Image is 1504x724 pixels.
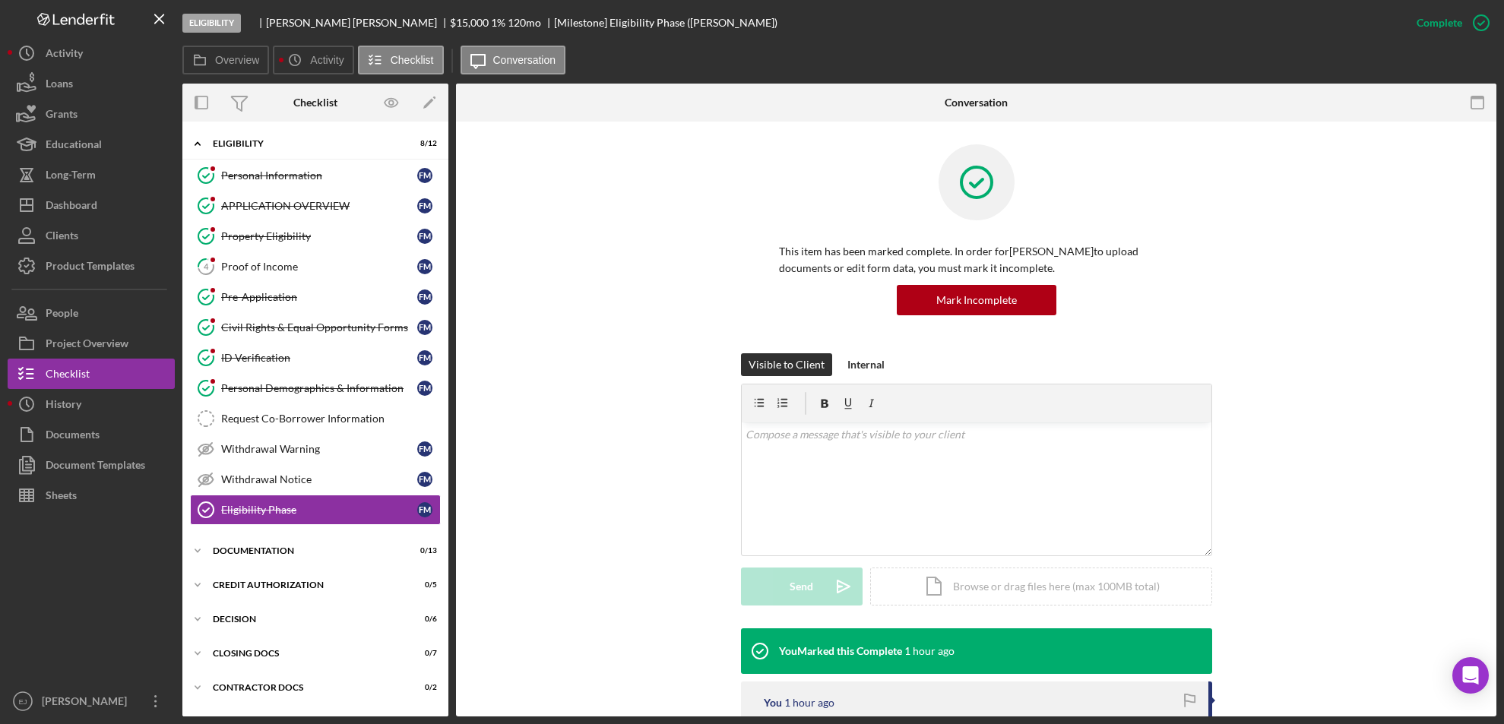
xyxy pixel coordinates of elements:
label: Activity [310,54,344,66]
div: Long-Term [46,160,96,194]
div: F M [417,472,432,487]
div: F M [417,198,432,213]
div: [Milestone] Eligibility Phase ([PERSON_NAME]) [554,17,777,29]
div: F M [417,168,432,183]
div: 1 % [491,17,505,29]
a: Document Templates [8,450,175,480]
div: [PERSON_NAME] [38,686,137,720]
button: Activity [273,46,353,74]
a: Civil Rights & Equal Opportunity FormsFM [190,312,441,343]
div: History [46,389,81,423]
a: Withdrawal WarningFM [190,434,441,464]
div: F M [417,502,432,517]
div: Eligibility [182,14,241,33]
div: Pre-Application [221,291,417,303]
div: Withdrawal Warning [221,443,417,455]
div: [PERSON_NAME] [PERSON_NAME] [266,17,450,29]
a: Personal Demographics & InformationFM [190,373,441,403]
a: People [8,298,175,328]
button: Project Overview [8,328,175,359]
div: You Marked this Complete [779,645,902,657]
div: Educational [46,129,102,163]
div: 120 mo [508,17,541,29]
div: Sheets [46,480,77,514]
time: 2025-10-07 16:32 [784,697,834,709]
div: Eligibility Phase [221,504,417,516]
button: Activity [8,38,175,68]
div: Project Overview [46,328,128,362]
div: Eligibility [213,139,399,148]
button: Overview [182,46,269,74]
div: People [46,298,78,332]
div: Open Intercom Messenger [1452,657,1489,694]
div: Decision [213,615,399,624]
div: Grants [46,99,78,133]
button: Loans [8,68,175,99]
button: Clients [8,220,175,251]
div: Request Co-Borrower Information [221,413,440,425]
label: Checklist [391,54,434,66]
div: CREDIT AUTHORIZATION [213,580,399,590]
div: 0 / 7 [410,649,437,658]
div: Personal Demographics & Information [221,382,417,394]
div: Send [790,568,813,605]
button: Long-Term [8,160,175,190]
div: You [764,697,782,709]
div: 0 / 2 [410,683,437,692]
div: 0 / 13 [410,546,437,555]
a: APPLICATION OVERVIEWFM [190,191,441,221]
div: CLOSING DOCS [213,649,399,658]
div: F M [417,381,432,396]
button: Product Templates [8,251,175,281]
label: Conversation [493,54,556,66]
div: Dashboard [46,190,97,224]
div: Activity [46,38,83,72]
div: 0 / 5 [410,580,437,590]
a: Property EligibilityFM [190,221,441,251]
label: Overview [215,54,259,66]
div: F M [417,289,432,305]
div: Contractor Docs [213,683,399,692]
div: Civil Rights & Equal Opportunity Forms [221,321,417,334]
a: Documents [8,419,175,450]
button: Educational [8,129,175,160]
div: Conversation [945,96,1008,109]
button: Grants [8,99,175,129]
div: 8 / 12 [410,139,437,148]
div: Documentation [213,546,399,555]
div: Checklist [293,96,337,109]
button: Dashboard [8,190,175,220]
button: Checklist [358,46,444,74]
div: Loans [46,68,73,103]
p: This item has been marked complete. In order for [PERSON_NAME] to upload documents or edit form d... [779,243,1174,277]
a: Request Co-Borrower Information [190,403,441,434]
button: History [8,389,175,419]
div: Document Templates [46,450,145,484]
div: Documents [46,419,100,454]
button: Conversation [461,46,566,74]
a: 4Proof of IncomeFM [190,251,441,282]
div: Complete [1417,8,1462,38]
div: Visible to Client [749,353,825,376]
button: Internal [840,353,892,376]
tspan: 4 [204,261,209,271]
div: Internal [847,353,885,376]
button: Checklist [8,359,175,389]
div: F M [417,229,432,244]
div: F M [417,320,432,335]
button: Sheets [8,480,175,511]
div: APPLICATION OVERVIEW [221,200,417,212]
div: ID Verification [221,352,417,364]
div: F M [417,259,432,274]
div: Proof of Income [221,261,417,273]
